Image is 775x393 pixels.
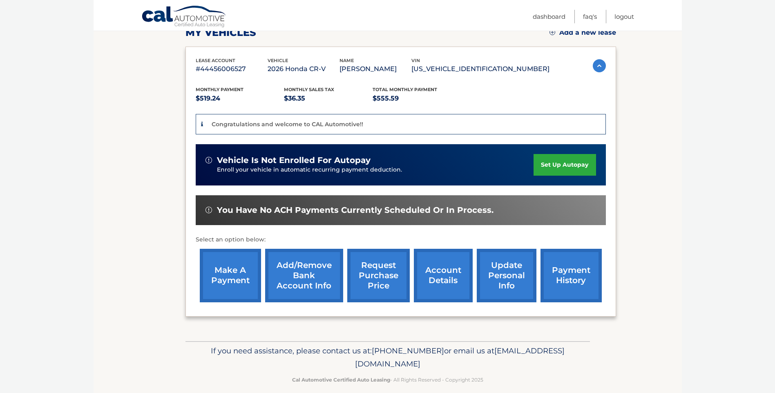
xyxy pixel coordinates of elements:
[414,249,473,302] a: account details
[191,344,585,371] p: If you need assistance, please contact us at: or email us at
[284,93,373,104] p: $36.35
[196,87,243,92] span: Monthly Payment
[185,27,256,39] h2: my vehicles
[534,154,596,176] a: set up autopay
[477,249,536,302] a: update personal info
[373,93,461,104] p: $555.59
[217,155,371,165] span: vehicle is not enrolled for autopay
[196,63,268,75] p: #44456006527
[217,205,494,215] span: You have no ACH payments currently scheduled or in process.
[373,87,437,92] span: Total Monthly Payment
[268,58,288,63] span: vehicle
[265,249,343,302] a: Add/Remove bank account info
[196,93,284,104] p: $519.24
[411,63,549,75] p: [US_VEHICLE_IDENTIFICATION_NUMBER]
[196,235,606,245] p: Select an option below:
[141,5,227,29] a: Cal Automotive
[411,58,420,63] span: vin
[205,157,212,163] img: alert-white.svg
[583,10,597,23] a: FAQ's
[196,58,235,63] span: lease account
[347,249,410,302] a: request purchase price
[339,58,354,63] span: name
[533,10,565,23] a: Dashboard
[614,10,634,23] a: Logout
[191,375,585,384] p: - All Rights Reserved - Copyright 2025
[268,63,339,75] p: 2026 Honda CR-V
[540,249,602,302] a: payment history
[339,63,411,75] p: [PERSON_NAME]
[292,377,390,383] strong: Cal Automotive Certified Auto Leasing
[284,87,334,92] span: Monthly sales Tax
[372,346,444,355] span: [PHONE_NUMBER]
[217,165,534,174] p: Enroll your vehicle in automatic recurring payment deduction.
[549,29,555,35] img: add.svg
[212,121,363,128] p: Congratulations and welcome to CAL Automotive!!
[549,29,616,37] a: Add a new lease
[205,207,212,213] img: alert-white.svg
[593,59,606,72] img: accordion-active.svg
[200,249,261,302] a: make a payment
